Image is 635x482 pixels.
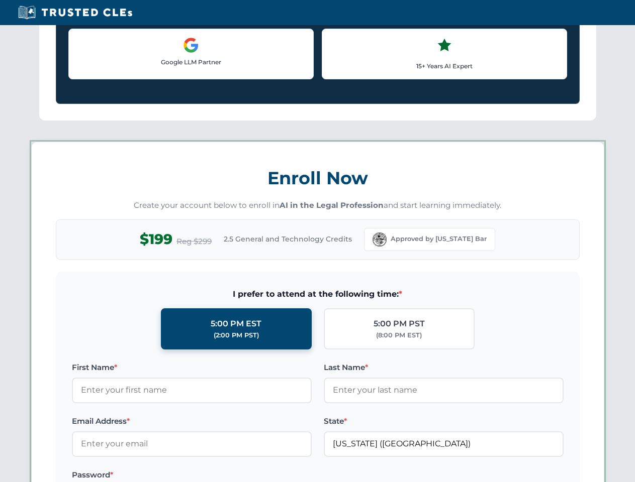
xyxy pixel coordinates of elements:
h3: Enroll Now [56,162,580,194]
label: Email Address [72,415,312,427]
label: First Name [72,361,312,374]
input: Enter your last name [324,378,564,403]
input: Florida (FL) [324,431,564,456]
div: 5:00 PM EST [211,317,261,330]
div: 5:00 PM PST [374,317,425,330]
span: 2.5 General and Technology Credits [224,233,352,245]
label: Password [72,469,312,481]
label: State [324,415,564,427]
strong: AI in the Legal Profession [280,200,384,210]
img: Google [183,37,199,53]
img: Florida Bar [373,232,387,247]
input: Enter your email [72,431,312,456]
p: 15+ Years AI Expert [330,61,559,71]
span: Approved by [US_STATE] Bar [391,234,487,244]
span: $199 [140,228,172,251]
label: Last Name [324,361,564,374]
p: Create your account below to enroll in and start learning immediately. [56,200,580,211]
div: (8:00 PM EST) [376,330,422,340]
span: Reg $299 [176,235,212,248]
img: Trusted CLEs [15,5,135,20]
span: I prefer to attend at the following time: [72,288,564,301]
p: Google LLM Partner [77,57,305,67]
div: (2:00 PM PST) [214,330,259,340]
input: Enter your first name [72,378,312,403]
